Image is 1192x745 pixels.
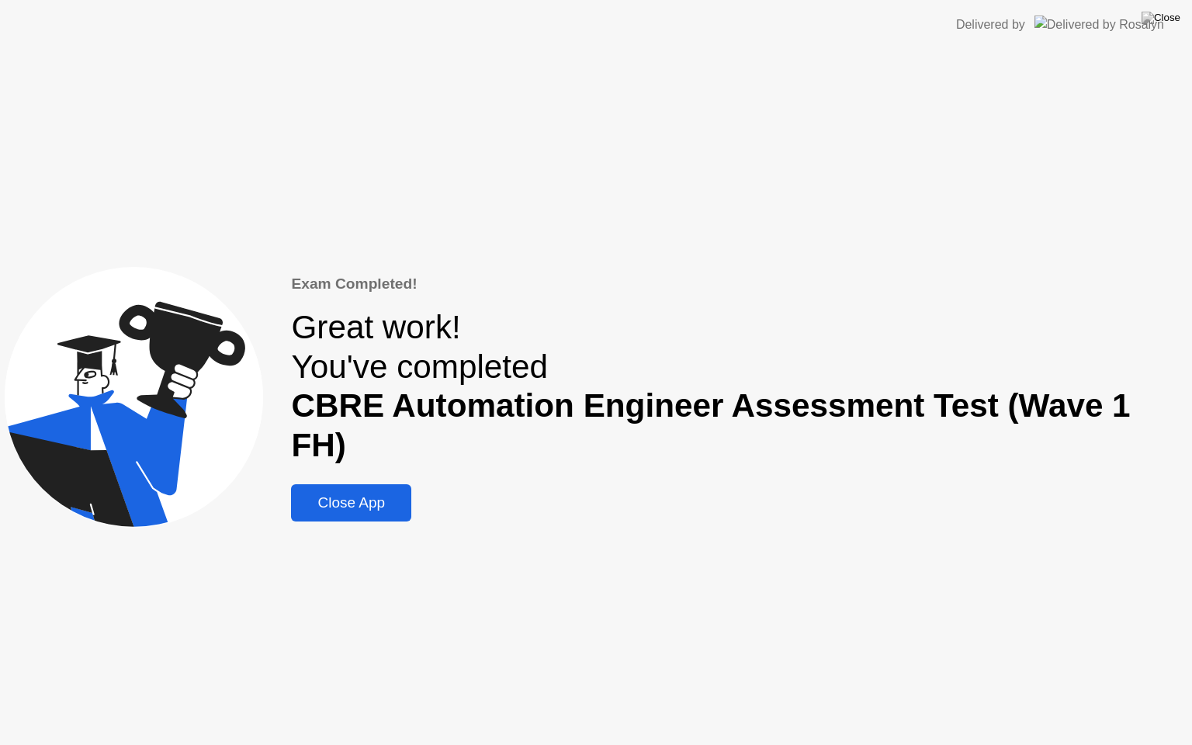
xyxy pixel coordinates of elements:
button: Close App [291,484,411,521]
div: Great work! You've completed [291,308,1187,466]
b: CBRE Automation Engineer Assessment Test (Wave 1 FH) [291,387,1130,463]
img: Delivered by Rosalyn [1034,16,1164,33]
div: Delivered by [956,16,1025,34]
img: Close [1142,12,1180,24]
div: Close App [296,494,407,511]
div: Exam Completed! [291,273,1187,296]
